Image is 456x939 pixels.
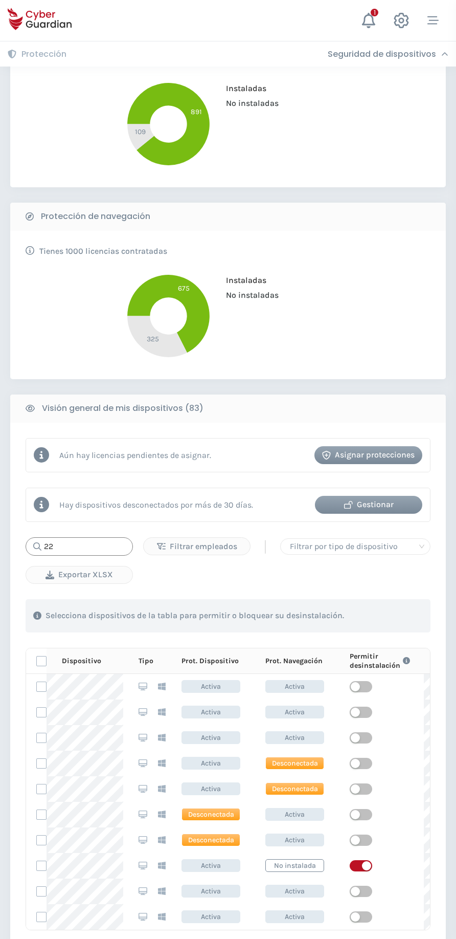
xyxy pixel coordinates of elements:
[62,657,101,666] p: Dispositivo
[181,859,240,872] span: Activa
[34,569,125,581] div: Exportar XLSX
[139,657,153,666] p: Tipo
[218,83,266,93] span: Instaladas
[41,210,150,223] b: Protección de navegación
[151,540,242,553] div: Filtrar empleados
[265,808,324,821] span: Activa
[59,500,253,510] p: Hay dispositivos desconectados por más de 30 días.
[143,537,250,555] button: Filtrar empleados
[218,275,266,285] span: Instaladas
[181,731,240,744] span: Activa
[181,757,240,770] span: Activa
[323,498,415,511] div: Gestionar
[45,610,344,621] p: Selecciona dispositivos de la tabla para permitir o bloquear su desinstalación.
[314,446,422,464] button: Asignar protecciones
[26,537,133,556] input: Buscar...
[26,566,133,584] button: Exportar XLSX
[265,885,324,898] span: Activa
[315,496,422,514] button: Gestionar
[400,652,413,670] button: Link to FAQ information
[371,9,378,16] div: 1
[218,98,279,108] span: No instaladas
[265,859,324,872] span: No instalada
[263,539,267,554] span: |
[181,782,240,795] span: Activa
[265,657,323,666] p: Prot. Navegación
[350,652,400,670] p: Permitir desinstalación
[59,450,211,460] p: Aún hay licencias pendientes de asignar.
[265,706,324,718] span: Activa
[181,657,239,666] p: Prot. Dispositivo
[21,49,66,59] h3: Protección
[218,290,279,300] span: No instaladas
[181,885,240,898] span: Activa
[181,808,240,821] span: Desconectada
[181,706,240,718] span: Activa
[322,449,415,461] div: Asignar protecciones
[265,834,324,846] span: Activa
[265,910,324,923] span: Activa
[181,910,240,923] span: Activa
[265,757,324,770] span: Desconectada
[265,680,324,693] span: Activa
[328,49,436,59] h3: Seguridad de dispositivos
[42,402,203,414] b: Visión general de mis dispositivos (83)
[39,246,167,256] p: Tienes 1000 licencias contratadas
[181,680,240,693] span: Activa
[328,49,448,59] div: Seguridad de dispositivos
[265,782,324,795] span: Desconectada
[265,731,324,744] span: Activa
[181,834,240,846] span: Desconectada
